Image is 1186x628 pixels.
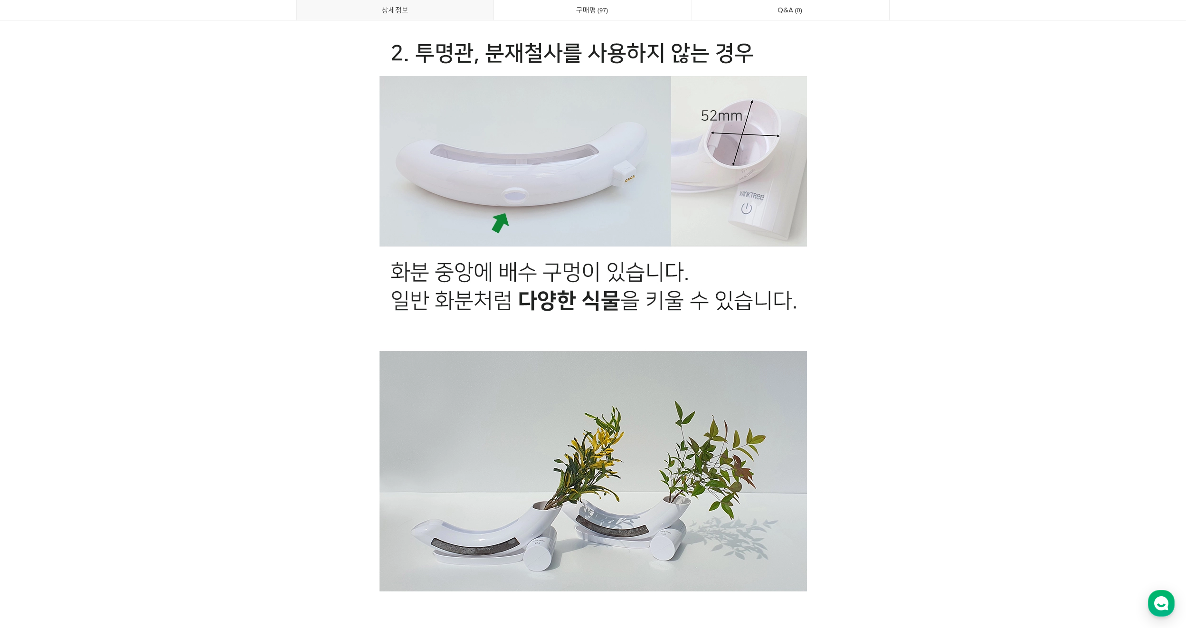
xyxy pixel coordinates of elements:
span: 홈 [30,315,36,323]
span: 0 [793,5,804,15]
span: 97 [596,5,610,15]
span: 설정 [147,315,158,323]
a: 홈 [3,301,63,325]
a: 설정 [123,301,182,325]
span: 대화 [87,316,98,324]
a: 대화 [63,301,123,325]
